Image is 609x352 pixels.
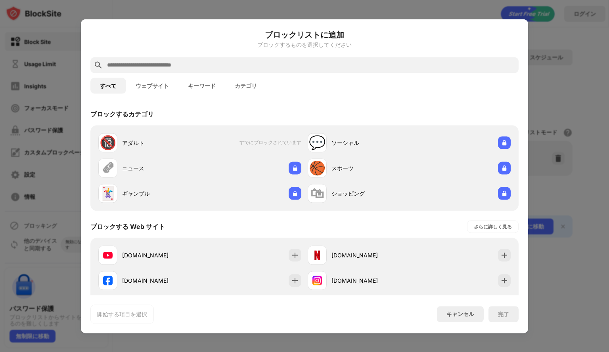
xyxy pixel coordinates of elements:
div: さらに詳しく見る [474,223,512,230]
div: ニュース [122,164,200,172]
div: キャンセル [446,310,474,318]
div: アダルト [122,139,200,147]
img: search.svg [94,60,103,70]
div: ブロックするものを選択してください [90,41,519,48]
div: [DOMAIN_NAME] [331,276,409,285]
img: favicons [103,250,113,260]
button: すべて [90,78,126,93]
button: ウェブサイト [126,78,178,93]
div: 完了 [498,311,509,317]
div: 💬 [309,135,326,151]
button: カテゴリ [225,78,266,93]
div: ショッピング [331,189,409,198]
div: 🛍 [310,185,324,202]
div: 🔞 [100,135,116,151]
div: [DOMAIN_NAME] [122,276,200,285]
div: ソーシャル [331,139,409,147]
div: 🏀 [309,160,326,176]
div: 開始する項目を選択 [97,310,147,318]
div: ブロックするカテゴリ [90,110,154,118]
div: 🗞 [101,160,115,176]
div: [DOMAIN_NAME] [331,251,409,259]
div: [DOMAIN_NAME] [122,251,200,259]
div: ブロックする Web サイト [90,222,165,231]
span: すでにブロックされています [239,139,301,146]
div: ギャンブル [122,189,200,198]
button: キーワード [178,78,225,93]
img: favicons [312,276,322,285]
h6: ブロックリストに追加 [90,29,519,40]
div: 🃏 [100,185,116,202]
div: スポーツ [331,164,409,172]
img: favicons [103,276,113,285]
img: favicons [312,250,322,260]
